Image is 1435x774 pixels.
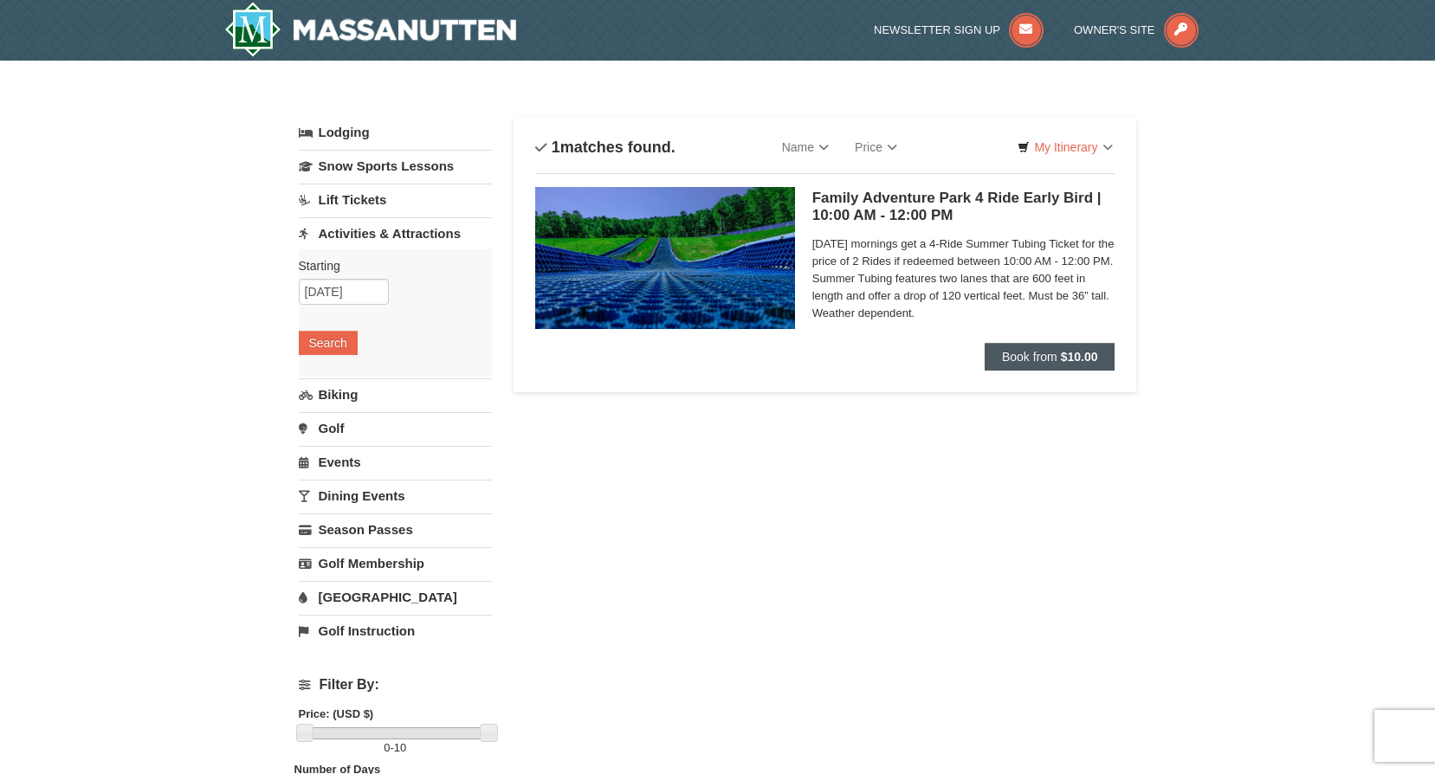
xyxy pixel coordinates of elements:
[299,378,492,410] a: Biking
[535,139,675,156] h4: matches found.
[769,130,842,164] a: Name
[842,130,910,164] a: Price
[1074,23,1155,36] span: Owner's Site
[535,187,795,329] img: 6619925-18-3c99bf8f.jpg
[299,707,374,720] strong: Price: (USD $)
[384,741,390,754] span: 0
[299,184,492,216] a: Lift Tickets
[299,117,492,148] a: Lodging
[299,513,492,545] a: Season Passes
[299,480,492,512] a: Dining Events
[394,741,406,754] span: 10
[874,23,1044,36] a: Newsletter Sign Up
[299,217,492,249] a: Activities & Attractions
[1074,23,1199,36] a: Owner's Site
[1061,350,1098,364] strong: $10.00
[812,235,1115,322] span: [DATE] mornings get a 4-Ride Summer Tubing Ticket for the price of 2 Rides if redeemed between 10...
[299,677,492,693] h4: Filter By:
[552,139,560,156] span: 1
[812,190,1115,224] h5: Family Adventure Park 4 Ride Early Bird | 10:00 AM - 12:00 PM
[1006,134,1123,160] a: My Itinerary
[299,739,492,757] label: -
[299,581,492,613] a: [GEOGRAPHIC_DATA]
[299,615,492,647] a: Golf Instruction
[299,547,492,579] a: Golf Membership
[299,412,492,444] a: Golf
[224,2,517,57] img: Massanutten Resort Logo
[299,257,479,274] label: Starting
[985,343,1115,371] button: Book from $10.00
[299,150,492,182] a: Snow Sports Lessons
[1002,350,1057,364] span: Book from
[299,446,492,478] a: Events
[874,23,1000,36] span: Newsletter Sign Up
[299,331,358,355] button: Search
[224,2,517,57] a: Massanutten Resort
